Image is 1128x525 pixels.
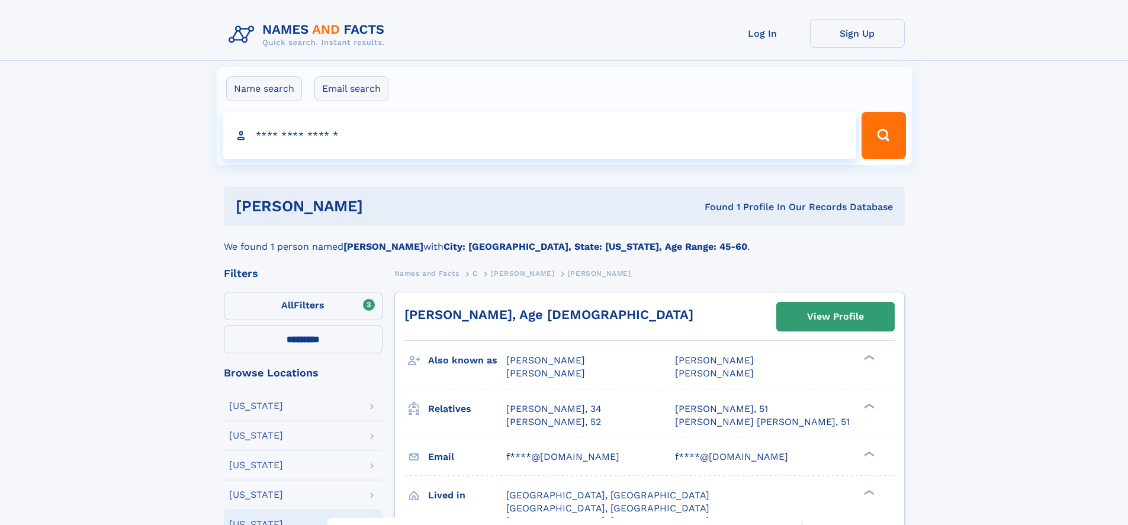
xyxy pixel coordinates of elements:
[223,112,857,159] input: search input
[343,241,423,252] b: [PERSON_NAME]
[861,488,875,496] div: ❯
[394,266,459,281] a: Names and Facts
[568,269,631,278] span: [PERSON_NAME]
[404,307,693,322] a: [PERSON_NAME], Age [DEMOGRAPHIC_DATA]
[506,503,709,514] span: [GEOGRAPHIC_DATA], [GEOGRAPHIC_DATA]
[491,269,554,278] span: [PERSON_NAME]
[675,368,754,379] span: [PERSON_NAME]
[428,485,506,505] h3: Lived in
[861,354,875,362] div: ❯
[224,226,905,254] div: We found 1 person named with .
[224,268,383,279] div: Filters
[224,368,383,378] div: Browse Locations
[675,402,768,416] a: [PERSON_NAME], 51
[675,416,850,429] a: [PERSON_NAME] [PERSON_NAME], 51
[428,399,506,419] h3: Relatives
[807,303,864,330] div: View Profile
[506,402,602,416] a: [PERSON_NAME], 34
[236,199,534,214] h1: [PERSON_NAME]
[428,447,506,467] h3: Email
[506,489,709,501] span: [GEOGRAPHIC_DATA], [GEOGRAPHIC_DATA]
[224,19,394,51] img: Logo Names and Facts
[506,416,601,429] a: [PERSON_NAME], 52
[534,201,893,214] div: Found 1 Profile In Our Records Database
[314,76,388,101] label: Email search
[229,431,283,440] div: [US_STATE]
[229,401,283,411] div: [US_STATE]
[491,266,554,281] a: [PERSON_NAME]
[229,460,283,470] div: [US_STATE]
[229,490,283,500] div: [US_STATE]
[224,292,383,320] label: Filters
[506,368,585,379] span: [PERSON_NAME]
[444,241,747,252] b: City: [GEOGRAPHIC_DATA], State: [US_STATE], Age Range: 45-60
[506,355,585,366] span: [PERSON_NAME]
[862,112,905,159] button: Search Button
[473,266,478,281] a: C
[226,76,302,101] label: Name search
[861,450,875,458] div: ❯
[281,299,294,311] span: All
[675,355,754,366] span: [PERSON_NAME]
[777,302,894,331] a: View Profile
[715,19,810,48] a: Log In
[428,350,506,371] h3: Also known as
[810,19,905,48] a: Sign Up
[861,402,875,410] div: ❯
[473,269,478,278] span: C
